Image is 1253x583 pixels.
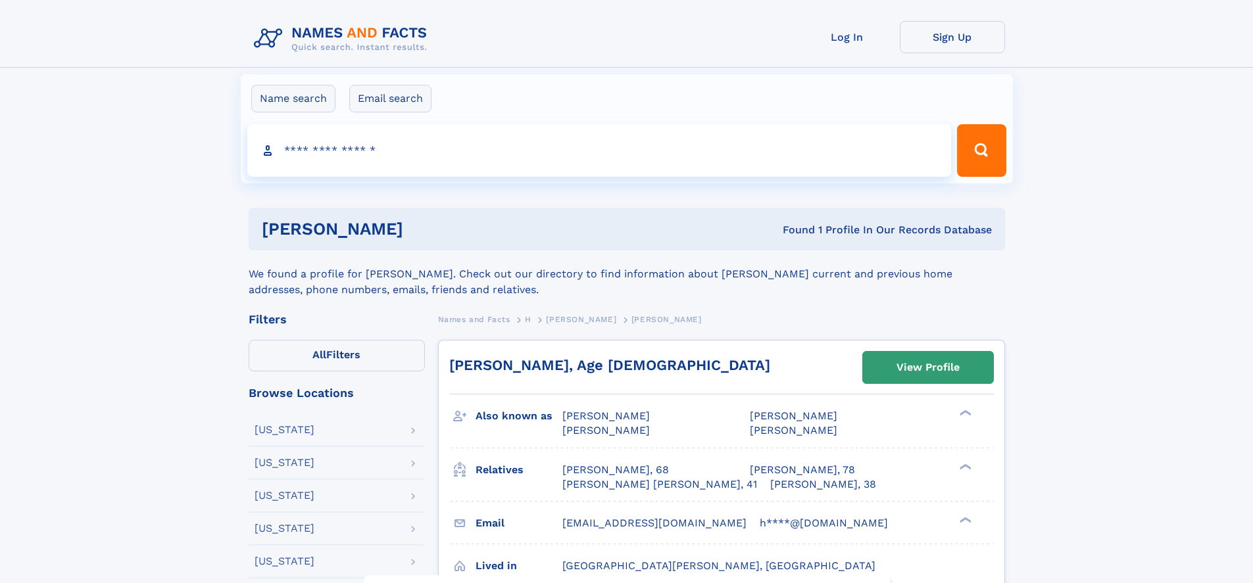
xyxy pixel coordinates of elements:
[956,409,972,417] div: ❯
[255,490,314,501] div: [US_STATE]
[438,311,510,327] a: Names and Facts
[476,512,562,534] h3: Email
[631,315,702,324] span: [PERSON_NAME]
[255,523,314,534] div: [US_STATE]
[349,85,431,112] label: Email search
[249,340,425,371] label: Filters
[863,352,993,383] a: View Profile
[546,311,616,327] a: [PERSON_NAME]
[900,21,1005,53] a: Sign Up
[546,315,616,324] span: [PERSON_NAME]
[956,515,972,524] div: ❯
[525,311,531,327] a: H
[255,457,314,468] div: [US_STATE]
[957,124,1006,177] button: Search Button
[593,223,992,237] div: Found 1 Profile In Our Records Database
[750,463,855,477] a: [PERSON_NAME], 78
[562,477,757,492] a: [PERSON_NAME] [PERSON_NAME], 41
[255,425,314,435] div: [US_STATE]
[750,424,837,436] span: [PERSON_NAME]
[249,250,1005,298] div: We found a profile for [PERSON_NAME]. Check out our directory to find information about [PERSON_N...
[255,556,314,567] div: [US_STATE]
[247,124,952,177] input: search input
[476,405,562,427] h3: Also known as
[750,409,837,422] span: [PERSON_NAME]
[476,459,562,481] h3: Relatives
[262,221,593,237] h1: [PERSON_NAME]
[476,555,562,577] h3: Lived in
[449,357,770,373] a: [PERSON_NAME], Age [DEMOGRAPHIC_DATA]
[956,462,972,471] div: ❯
[249,314,425,325] div: Filters
[562,463,669,477] a: [PERSON_NAME], 68
[897,352,960,383] div: View Profile
[525,315,531,324] span: H
[249,21,438,57] img: Logo Names and Facts
[562,409,650,422] span: [PERSON_NAME]
[312,348,326,361] span: All
[562,559,875,572] span: [GEOGRAPHIC_DATA][PERSON_NAME], [GEOGRAPHIC_DATA]
[562,424,650,436] span: [PERSON_NAME]
[795,21,900,53] a: Log In
[249,387,425,399] div: Browse Locations
[251,85,335,112] label: Name search
[770,477,876,492] a: [PERSON_NAME], 38
[562,517,747,529] span: [EMAIL_ADDRESS][DOMAIN_NAME]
